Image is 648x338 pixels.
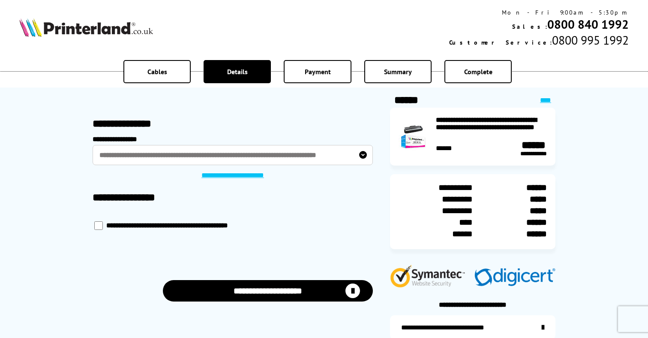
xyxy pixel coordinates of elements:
[449,39,552,46] span: Customer Service:
[384,67,412,76] span: Summary
[227,67,248,76] span: Details
[19,18,153,37] img: Printerland Logo
[547,16,629,32] a: 0800 840 1992
[512,23,547,30] span: Sales:
[305,67,331,76] span: Payment
[147,67,167,76] span: Cables
[449,9,629,16] div: Mon - Fri 9:00am - 5:30pm
[552,32,629,48] span: 0800 995 1992
[464,67,492,76] span: Complete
